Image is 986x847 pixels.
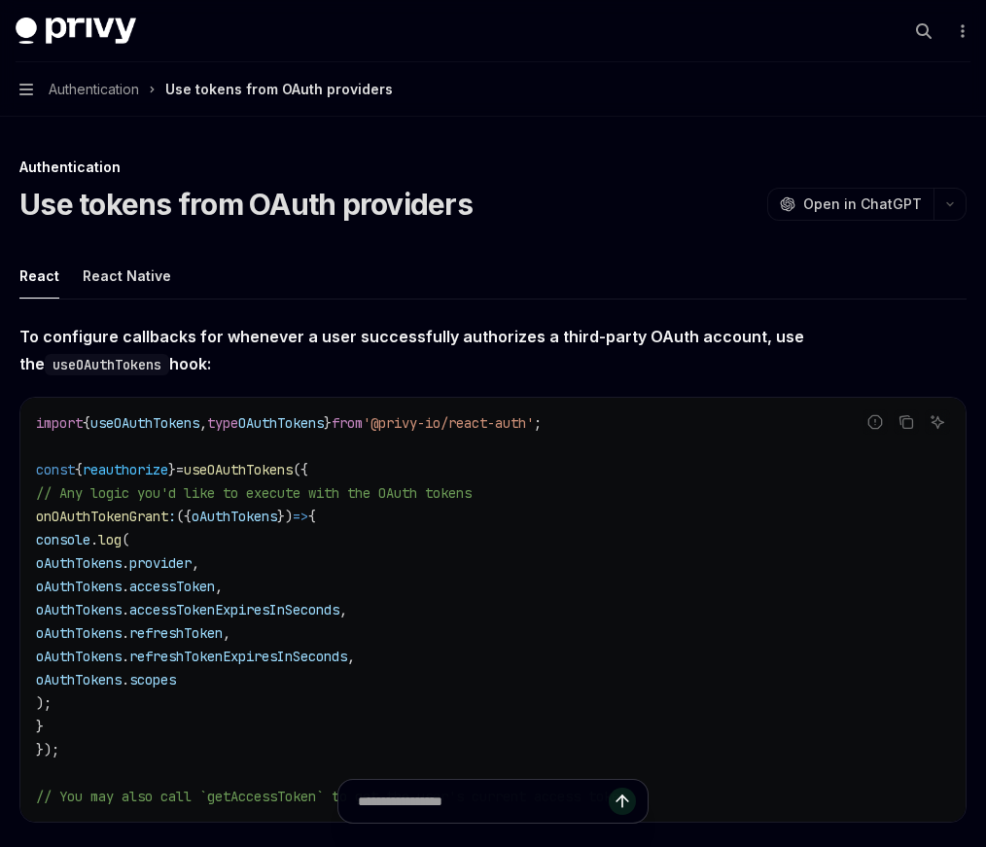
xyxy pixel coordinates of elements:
span: . [122,578,129,595]
span: accessToken [129,578,215,595]
span: Authentication [49,78,139,101]
span: }) [277,508,293,525]
span: // Any logic you'd like to execute with the OAuth tokens [36,484,472,502]
span: . [122,624,129,642]
span: scopes [129,671,176,688]
span: ({ [176,508,192,525]
span: ); [36,694,52,712]
span: . [122,554,129,572]
span: ( [122,531,129,548]
input: Ask a question... [358,780,609,823]
span: oAuthTokens [36,624,122,642]
span: . [122,601,129,618]
span: . [122,671,129,688]
span: refreshToken [129,624,223,642]
span: type [207,414,238,432]
img: dark logo [16,18,136,45]
div: React [19,253,59,299]
span: } [168,461,176,478]
span: } [324,414,332,432]
span: reauthorize [83,461,168,478]
span: oAuthTokens [192,508,277,525]
button: Ask AI [925,409,950,435]
span: Open in ChatGPT [803,194,922,214]
span: oAuthTokens [36,671,122,688]
span: useOAuthTokens [184,461,293,478]
span: oAuthTokens [36,648,122,665]
span: provider [129,554,192,572]
span: const [36,461,75,478]
span: useOAuthTokens [90,414,199,432]
span: , [339,601,347,618]
span: }); [36,741,59,759]
span: console [36,531,90,548]
span: . [122,648,129,665]
span: import [36,414,83,432]
h1: Use tokens from OAuth providers [19,187,473,222]
div: Use tokens from OAuth providers [165,78,393,101]
span: = [176,461,184,478]
span: onOAuthTokenGrant [36,508,168,525]
span: accessTokenExpiresInSeconds [129,601,339,618]
span: , [199,414,207,432]
button: More actions [951,18,970,45]
span: oAuthTokens [36,554,122,572]
span: ({ [293,461,308,478]
code: useOAuthTokens [45,354,169,375]
span: oAuthTokens [36,578,122,595]
div: React Native [83,253,171,299]
button: Open search [908,16,939,47]
span: => [293,508,308,525]
span: } [36,718,44,735]
span: refreshTokenExpiresInSeconds [129,648,347,665]
span: ; [534,414,542,432]
span: { [83,414,90,432]
span: '@privy-io/react-auth' [363,414,534,432]
span: OAuthTokens [238,414,324,432]
strong: To configure callbacks for whenever a user successfully authorizes a third-party OAuth account, u... [19,327,804,373]
span: , [347,648,355,665]
span: from [332,414,363,432]
span: , [192,554,199,572]
span: : [168,508,176,525]
button: Send message [609,788,636,815]
span: . [90,531,98,548]
span: , [215,578,223,595]
span: { [75,461,83,478]
span: oAuthTokens [36,601,122,618]
button: Open in ChatGPT [767,188,933,221]
span: , [223,624,230,642]
button: Report incorrect code [863,409,888,435]
div: Authentication [19,158,967,177]
button: Copy the contents from the code block [894,409,919,435]
span: { [308,508,316,525]
span: log [98,531,122,548]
